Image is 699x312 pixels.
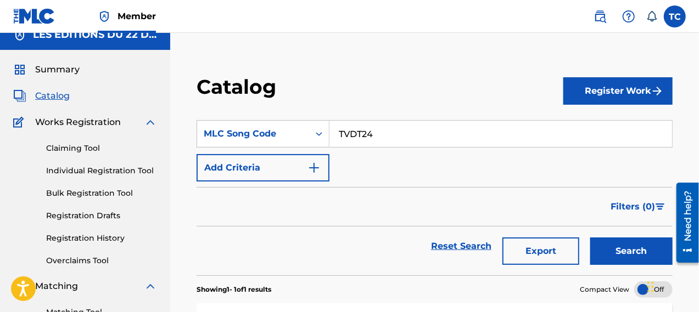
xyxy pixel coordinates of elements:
[622,10,635,23] img: help
[46,232,157,244] a: Registration History
[35,63,80,76] span: Summary
[426,234,497,258] a: Reset Search
[35,280,78,293] span: Matching
[35,116,121,129] span: Works Registration
[644,259,699,312] div: Widget de chat
[13,63,26,76] img: Summary
[13,116,27,129] img: Works Registration
[580,285,629,294] span: Compact View
[13,8,55,24] img: MLC Logo
[197,154,329,181] button: Add Criteria
[651,84,664,98] img: f7272a7cc735f4ea7f67.svg
[46,165,157,177] a: Individual Registration Tool
[594,10,607,23] img: search
[13,89,26,103] img: Catalog
[656,203,665,210] img: filter
[668,179,699,267] iframe: Resource Center
[118,10,156,22] span: Member
[590,237,673,265] button: Search
[46,210,157,222] a: Registration Drafts
[13,280,27,293] img: Matching
[46,143,157,154] a: Claiming Tool
[611,200,655,213] span: Filters ( 0 )
[502,237,579,265] button: Export
[144,280,157,293] img: expand
[46,255,157,266] a: Overclaims Tool
[13,89,70,103] a: CatalogCatalog
[197,285,271,294] p: Showing 1 - 1 of 1 results
[589,5,611,27] a: Public Search
[35,89,70,103] span: Catalog
[647,270,654,303] div: Glisser
[644,259,699,312] iframe: Chat Widget
[563,77,673,105] button: Register Work
[98,10,111,23] img: Top Rightsholder
[33,29,157,41] h5: LES EDITIONS DU 22 DECEMBRE
[307,161,321,174] img: 9d2ae6d4665cec9f34b9.svg
[144,116,157,129] img: expand
[604,193,673,220] button: Filters (0)
[204,127,303,140] div: MLC Song Code
[197,75,282,99] h2: Catalog
[664,5,686,27] div: User Menu
[13,29,26,42] img: Accounts
[646,11,657,22] div: Notifications
[618,5,640,27] div: Help
[46,188,157,199] a: Bulk Registration Tool
[197,120,673,275] form: Search Form
[13,63,80,76] a: SummarySummary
